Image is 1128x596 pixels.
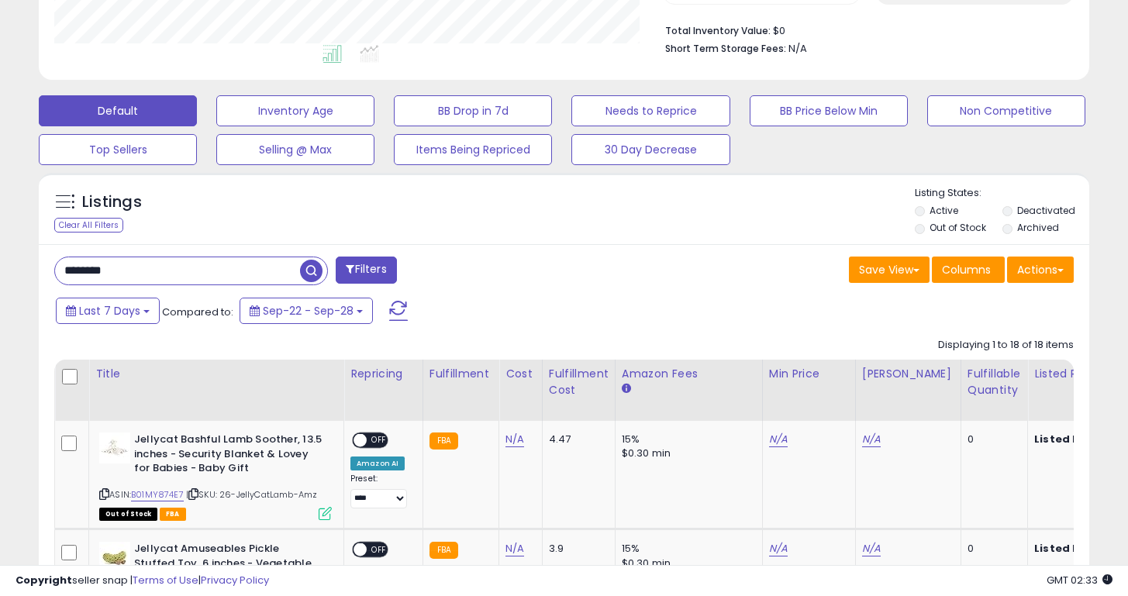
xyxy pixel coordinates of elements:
div: 15% [622,542,750,556]
div: Amazon AI [350,456,405,470]
div: $0.30 min [622,446,750,460]
a: N/A [505,432,524,447]
a: N/A [769,432,788,447]
span: OFF [367,543,392,556]
span: Columns [942,262,991,277]
p: Listing States: [915,186,1089,201]
span: | SKU: 26-JellyCatLamb-Amz [186,488,317,501]
button: Columns [932,257,1005,283]
div: seller snap | | [16,574,269,588]
button: Actions [1007,257,1074,283]
div: Clear All Filters [54,218,123,233]
div: Title [95,366,337,382]
div: Preset: [350,474,411,508]
button: Selling @ Max [216,134,374,165]
div: Amazon Fees [622,366,756,382]
span: OFF [367,434,392,447]
a: Privacy Policy [201,573,269,587]
label: Out of Stock [930,221,986,234]
div: 4.47 [549,432,603,446]
strong: Copyright [16,573,72,587]
a: Terms of Use [133,573,198,587]
a: N/A [505,541,524,556]
button: Top Sellers [39,134,197,165]
div: Cost [505,366,536,382]
span: 2025-10-6 02:33 GMT [1047,573,1112,587]
span: Sep-22 - Sep-28 [263,303,354,319]
button: Last 7 Days [56,298,160,324]
div: Fulfillment Cost [549,366,609,398]
div: 0 [968,542,1016,556]
label: Deactivated [1017,204,1075,217]
b: Listed Price: [1034,541,1105,556]
span: FBA [160,508,186,521]
div: Displaying 1 to 18 of 18 items [938,338,1074,353]
h5: Listings [82,191,142,213]
div: 15% [622,432,750,446]
button: Save View [849,257,930,283]
span: All listings that are currently out of stock and unavailable for purchase on Amazon [99,508,157,521]
b: Short Term Storage Fees: [665,42,786,55]
button: Needs to Reprice [571,95,730,126]
button: 30 Day Decrease [571,134,730,165]
button: Sep-22 - Sep-28 [240,298,373,324]
a: N/A [769,541,788,556]
button: Non Competitive [927,95,1085,126]
a: B01MY874E7 [131,488,184,501]
div: Min Price [769,366,849,382]
button: Items Being Repriced [394,134,552,165]
button: Inventory Age [216,95,374,126]
img: 31g62TUE0qL._SL40_.jpg [99,432,130,463]
div: Repricing [350,366,416,382]
b: Listed Price: [1034,432,1105,446]
div: [PERSON_NAME] [862,366,954,382]
div: Fulfillable Quantity [968,366,1021,398]
small: FBA [429,542,458,559]
div: 0 [968,432,1016,446]
div: ASIN: [99,432,332,518]
label: Active [930,204,958,217]
button: Default [39,95,197,126]
label: Archived [1017,221,1059,234]
img: 4132HqO+7wL._SL40_.jpg [99,542,130,573]
a: N/A [862,541,881,556]
small: Amazon Fees. [622,382,631,396]
div: Fulfillment [429,366,492,382]
b: Jellycat Amuseables Pickle Stuffed Toy, 6 inches - Vegetable Plush - Fun Gift Idea [134,542,323,589]
span: Compared to: [162,305,233,319]
b: Jellycat Bashful Lamb Soother, 13.5 inches - Security Blanket & Lovey for Babies - Baby Gift [134,432,323,480]
li: $0 [665,20,1062,39]
b: Total Inventory Value: [665,24,771,37]
span: N/A [788,41,807,56]
button: BB Drop in 7d [394,95,552,126]
span: Last 7 Days [79,303,140,319]
div: 3.9 [549,542,603,556]
small: FBA [429,432,458,450]
button: BB Price Below Min [750,95,908,126]
button: Filters [336,257,396,284]
a: N/A [862,432,881,447]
